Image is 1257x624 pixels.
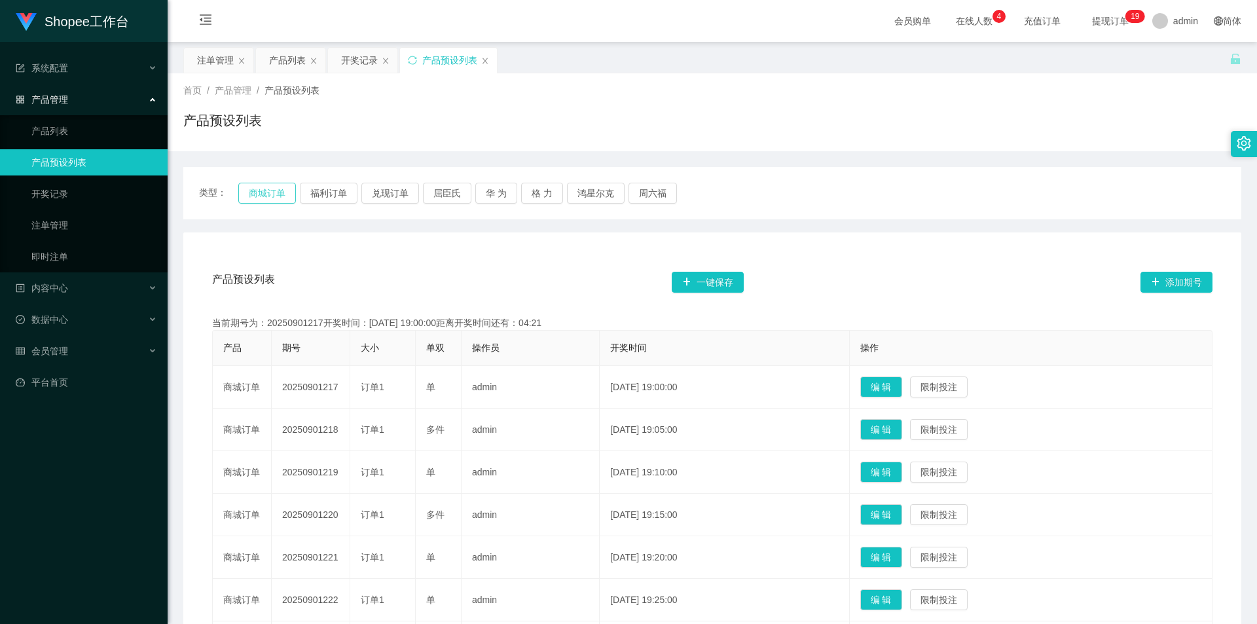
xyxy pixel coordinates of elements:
button: 编 辑 [860,462,902,483]
span: 订单1 [361,509,384,520]
span: 产品管理 [215,85,251,96]
a: 开奖记录 [31,181,157,207]
button: 限制投注 [910,376,968,397]
span: 单 [426,382,435,392]
button: 编 辑 [860,504,902,525]
td: 商城订单 [213,409,272,451]
button: 鸿星尔克 [567,183,625,204]
img: logo.9652507e.png [16,13,37,31]
div: 产品列表 [269,48,306,73]
i: 图标: setting [1237,136,1251,151]
button: 编 辑 [860,589,902,610]
i: 图标: table [16,346,25,356]
i: 图标: appstore-o [16,95,25,104]
span: 多件 [426,424,445,435]
button: 编 辑 [860,376,902,397]
td: 商城订单 [213,579,272,621]
span: 提现订单 [1085,16,1135,26]
p: 9 [1135,10,1140,23]
span: / [257,85,259,96]
div: 开奖记录 [341,48,378,73]
a: 图标: dashboard平台首页 [16,369,157,395]
i: 图标: sync [408,56,417,65]
sup: 4 [993,10,1006,23]
div: 注单管理 [197,48,234,73]
span: 期号 [282,342,301,353]
td: 商城订单 [213,451,272,494]
td: admin [462,451,600,494]
p: 4 [997,10,1002,23]
td: 商城订单 [213,536,272,579]
button: 福利订单 [300,183,357,204]
span: 多件 [426,509,445,520]
i: 图标: close [310,57,318,65]
button: 编 辑 [860,419,902,440]
sup: 19 [1125,10,1144,23]
span: 操作员 [472,342,500,353]
h1: 产品预设列表 [183,111,262,130]
i: 图标: profile [16,284,25,293]
span: 系统配置 [16,63,68,73]
span: 数据中心 [16,314,68,325]
td: admin [462,536,600,579]
span: / [207,85,209,96]
button: 商城订单 [238,183,296,204]
td: 20250901219 [272,451,350,494]
span: 单 [426,595,435,605]
span: 单双 [426,342,445,353]
button: 兑现订单 [361,183,419,204]
i: 图标: global [1214,16,1223,26]
span: 订单1 [361,552,384,562]
i: 图标: unlock [1230,53,1241,65]
span: 在线人数 [949,16,999,26]
td: [DATE] 19:20:00 [600,536,849,579]
td: 20250901220 [272,494,350,536]
a: 注单管理 [31,212,157,238]
button: 格 力 [521,183,563,204]
i: 图标: close [238,57,246,65]
span: 操作 [860,342,879,353]
button: 图标: plus一键保存 [672,272,744,293]
td: [DATE] 19:05:00 [600,409,849,451]
span: 大小 [361,342,379,353]
span: 充值订单 [1017,16,1067,26]
span: 单 [426,467,435,477]
span: 产品管理 [16,94,68,105]
td: 商城订单 [213,366,272,409]
i: 图标: check-circle-o [16,315,25,324]
h1: Shopee工作台 [45,1,129,43]
span: 订单1 [361,424,384,435]
td: 20250901218 [272,409,350,451]
span: 产品预设列表 [212,272,275,293]
span: 产品 [223,342,242,353]
td: 20250901221 [272,536,350,579]
td: admin [462,494,600,536]
td: admin [462,409,600,451]
td: 20250901217 [272,366,350,409]
button: 编 辑 [860,547,902,568]
span: 开奖时间 [610,342,647,353]
a: 产品预设列表 [31,149,157,175]
div: 当前期号为：20250901217开奖时间：[DATE] 19:00:00距离开奖时间还有：04:21 [212,316,1212,330]
button: 限制投注 [910,547,968,568]
button: 图标: plus添加期号 [1140,272,1212,293]
span: 订单1 [361,467,384,477]
p: 1 [1131,10,1135,23]
button: 限制投注 [910,419,968,440]
span: 会员管理 [16,346,68,356]
span: 产品预设列表 [264,85,319,96]
span: 订单1 [361,595,384,605]
a: Shopee工作台 [16,16,129,26]
button: 限制投注 [910,589,968,610]
td: admin [462,366,600,409]
div: 产品预设列表 [422,48,477,73]
i: 图标: menu-fold [183,1,228,43]
button: 限制投注 [910,462,968,483]
span: 订单1 [361,382,384,392]
a: 即时注单 [31,244,157,270]
button: 华 为 [475,183,517,204]
button: 限制投注 [910,504,968,525]
td: [DATE] 19:00:00 [600,366,849,409]
a: 产品列表 [31,118,157,144]
button: 周六福 [628,183,677,204]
